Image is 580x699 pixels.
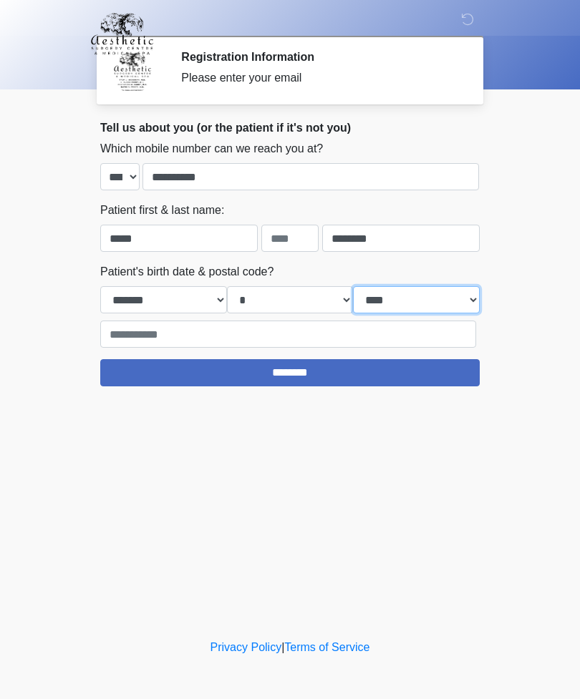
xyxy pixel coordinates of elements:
[284,641,369,653] a: Terms of Service
[281,641,284,653] a: |
[100,121,480,135] h2: Tell us about you (or the patient if it's not you)
[181,69,458,87] div: Please enter your email
[86,11,158,57] img: Aesthetic Surgery Centre, PLLC Logo
[100,140,323,157] label: Which mobile number can we reach you at?
[211,641,282,653] a: Privacy Policy
[100,202,224,219] label: Patient first & last name:
[100,263,274,280] label: Patient's birth date & postal code?
[111,50,154,93] img: Agent Avatar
